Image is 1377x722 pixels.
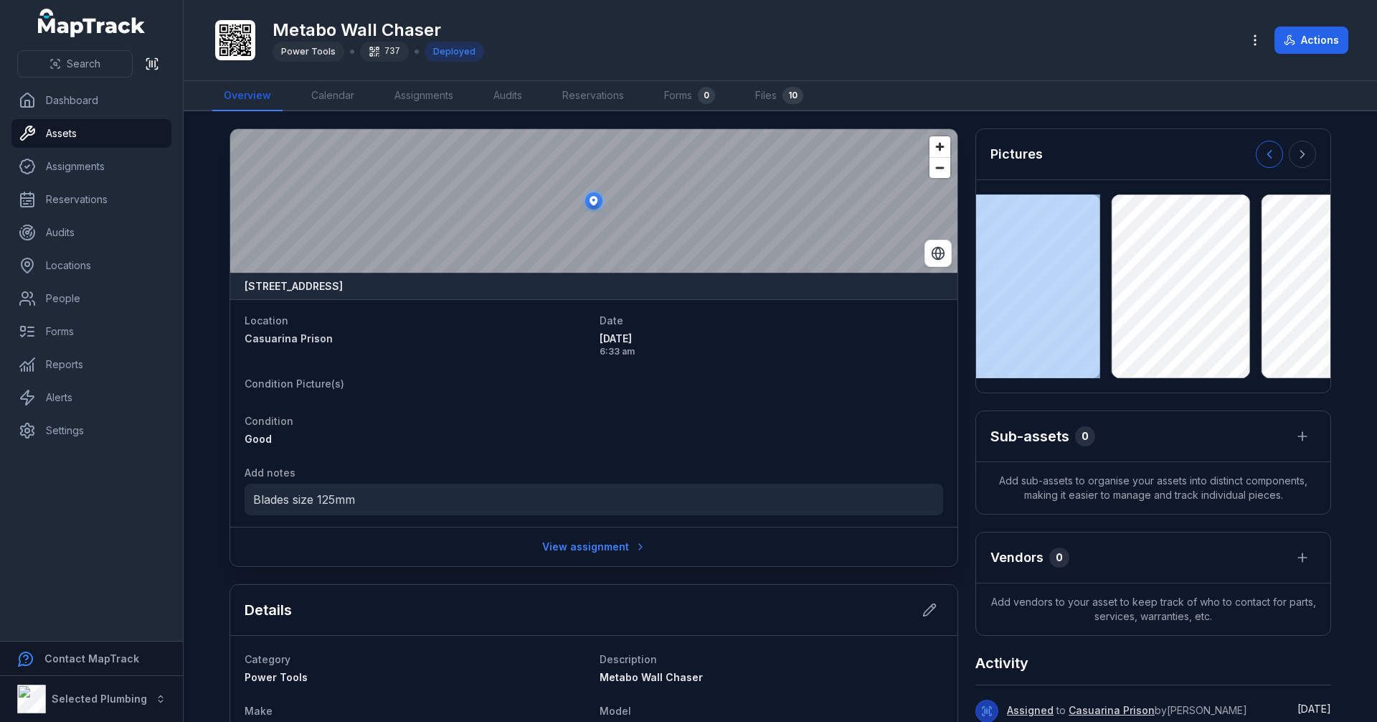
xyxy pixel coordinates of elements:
span: Search [67,57,100,71]
div: 0 [1075,426,1095,446]
button: Zoom out [929,157,950,178]
span: Add notes [245,467,295,479]
a: Reservations [551,81,635,111]
span: Condition Picture(s) [245,378,344,390]
span: Location [245,314,288,327]
a: Casuarina Prison [1069,703,1155,718]
a: Locations [11,251,171,280]
a: Forms0 [653,81,727,111]
span: Make [245,705,273,717]
span: Good [245,433,272,445]
a: Alerts [11,383,171,412]
a: Audits [482,81,534,111]
strong: Contact MapTrack [44,652,139,665]
a: Reports [11,350,171,379]
div: 0 [1049,548,1069,568]
a: Audits [11,218,171,247]
span: Casuarina Prison [245,332,333,344]
strong: [STREET_ADDRESS] [245,279,343,294]
a: MapTrack [38,9,146,37]
span: Power Tools [281,46,336,57]
button: Switch to Satellite View [924,240,952,267]
a: Files10 [744,81,815,111]
a: Calendar [300,81,366,111]
p: Blades size 125mm [253,489,934,510]
h1: Metabo Wall Chaser [273,19,484,42]
h3: Pictures [990,144,1043,164]
span: Add sub-assets to organise your assets into distinct components, making it easier to manage and t... [976,462,1330,514]
span: Power Tools [245,671,308,683]
h3: Vendors [990,548,1044,568]
button: Search [17,50,133,78]
div: 10 [782,87,803,104]
a: Settings [11,416,171,445]
span: Model [600,705,631,717]
span: Add vendors to your asset to keep track of who to contact for parts, services, warranties, etc. [976,583,1330,635]
a: Assignments [11,152,171,181]
div: 737 [360,42,409,62]
span: 6:33 am [600,346,943,357]
a: Dashboard [11,86,171,115]
span: Category [245,653,290,665]
button: Zoom in [929,136,950,157]
time: 8/21/2025, 6:33:44 AM [600,332,943,357]
a: Casuarina Prison [245,332,588,346]
a: Assets [11,119,171,148]
span: [DATE] [600,332,943,346]
a: Forms [11,317,171,346]
span: Metabo Wall Chaser [600,671,703,683]
canvas: Map [230,129,957,273]
a: Assignments [383,81,465,111]
h2: Details [245,600,292,620]
div: 0 [698,87,715,104]
button: Actions [1274,27,1348,54]
strong: Selected Plumbing [52,693,147,705]
a: Assigned [1007,703,1054,718]
time: 8/21/2025, 6:33:44 AM [1297,703,1331,715]
a: View assignment [533,533,656,561]
a: People [11,284,171,313]
span: Condition [245,415,293,427]
h2: Sub-assets [990,426,1069,446]
span: [DATE] [1297,703,1331,715]
span: Date [600,314,623,327]
span: to by [PERSON_NAME] [1007,704,1247,716]
a: Overview [212,81,283,111]
a: Reservations [11,185,171,214]
span: Description [600,653,657,665]
h2: Activity [975,653,1028,673]
div: Deployed [425,42,484,62]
